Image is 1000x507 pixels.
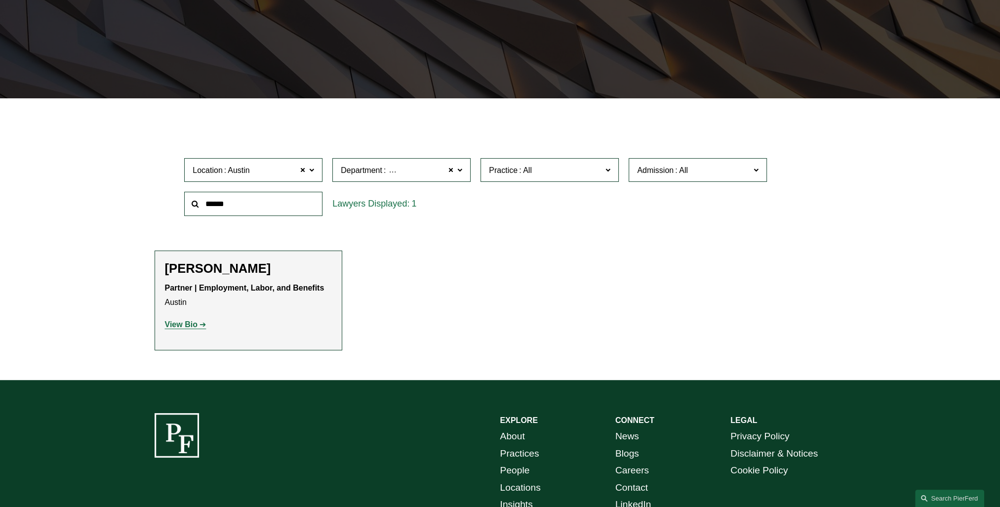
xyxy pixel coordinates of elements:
span: 1 [411,199,416,209]
span: Location [193,166,223,174]
a: Blogs [615,445,639,463]
a: Privacy Policy [730,428,789,445]
a: Search this site [915,490,984,507]
a: Disclaimer & Notices [730,445,818,463]
a: Cookie Policy [730,462,788,479]
a: Contact [615,479,648,497]
a: View Bio [165,320,206,329]
strong: EXPLORE [500,416,538,424]
h2: [PERSON_NAME] [165,261,332,276]
span: Austin [228,164,249,177]
a: Locations [500,479,541,497]
span: Admission [637,166,674,174]
a: Practices [500,445,539,463]
strong: Partner | Employment, Labor, and Benefits [165,284,324,292]
a: News [615,428,639,445]
strong: CONNECT [615,416,654,424]
span: Employment, Labor, and Benefits [387,164,504,177]
span: Department [341,166,382,174]
strong: View Bio [165,320,198,329]
a: People [500,462,530,479]
p: Austin [165,281,332,310]
span: Practice [489,166,518,174]
strong: LEGAL [730,416,757,424]
a: Careers [615,462,649,479]
a: About [500,428,525,445]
